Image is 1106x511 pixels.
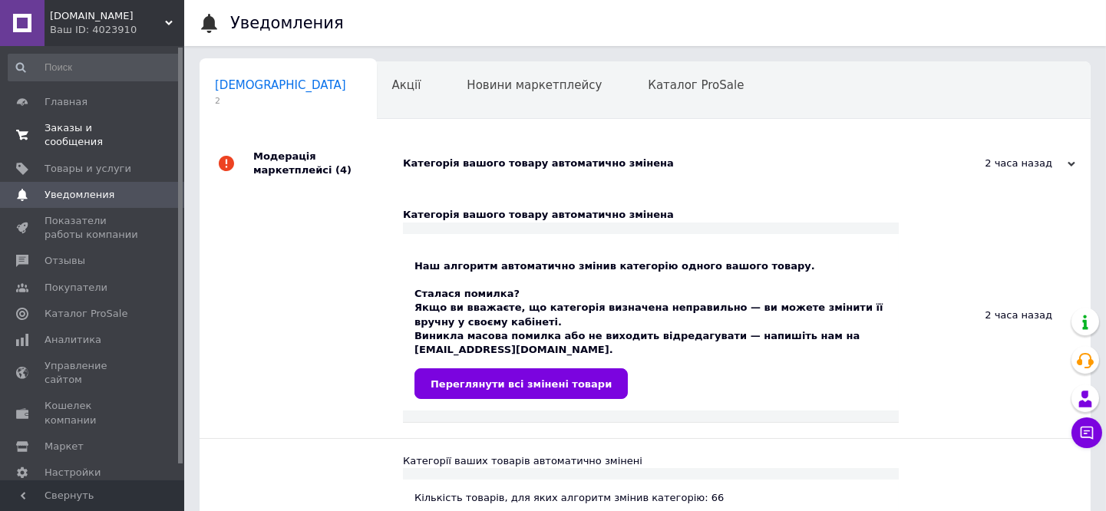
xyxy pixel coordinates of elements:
[45,359,142,387] span: Управление сайтом
[403,157,922,170] div: Категорія вашого товару автоматично змінена
[45,399,142,427] span: Кошелек компании
[8,54,181,81] input: Поиск
[230,14,344,32] h1: Уведомления
[50,23,184,37] div: Ваш ID: 4023910
[50,9,165,23] span: Байрактар.ua
[45,281,107,295] span: Покупатели
[45,162,131,176] span: Товары и услуги
[403,208,899,222] div: Категорія вашого товару автоматично змінена
[45,214,142,242] span: Показатели работы компании
[215,95,346,107] span: 2
[922,157,1075,170] div: 2 часа назад
[45,307,127,321] span: Каталог ProSale
[45,254,85,268] span: Отзывы
[648,78,744,92] span: Каталог ProSale
[45,440,84,453] span: Маркет
[467,78,602,92] span: Новини маркетплейсу
[335,164,352,176] span: (4)
[45,466,101,480] span: Настройки
[392,78,421,92] span: Акції
[431,378,612,390] span: Переглянути всі змінені товари
[215,78,346,92] span: [DEMOGRAPHIC_DATA]
[45,333,101,347] span: Аналитика
[414,368,628,399] a: Переглянути всі змінені товари
[1071,417,1102,448] button: Чат с покупателем
[45,95,87,109] span: Главная
[414,246,887,400] div: Наш алгоритм автоматично змінив категорію одного вашого товару. Cталася помилка? Якщо ви вважаєте...
[899,193,1091,438] div: 2 часа назад
[403,454,899,468] div: Категорії ваших товарів автоматично змінені
[253,134,403,193] div: Модерація маркетплейсі
[45,121,142,149] span: Заказы и сообщения
[45,188,114,202] span: Уведомления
